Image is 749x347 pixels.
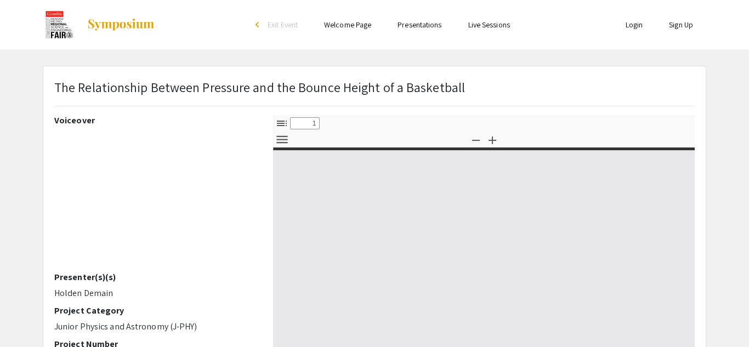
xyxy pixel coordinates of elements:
[398,20,441,30] a: Presentations
[483,132,502,147] button: Zoom In
[273,115,291,131] button: Toggle Sidebar
[273,132,291,147] button: Tools
[87,18,155,31] img: Symposium by ForagerOne
[669,20,693,30] a: Sign Up
[268,20,298,30] span: Exit Event
[324,20,371,30] a: Welcome Page
[54,272,257,282] h2: Presenter(s)(s)
[290,117,320,129] input: Page
[626,20,643,30] a: Login
[256,21,262,28] div: arrow_back_ios
[54,77,465,97] p: The Relationship Between Pressure and the Bounce Height of a Basketball
[54,115,257,126] h2: Voiceover
[468,20,510,30] a: Live Sessions
[43,11,155,38] a: CoorsTek Denver Metro Regional Science and Engineering Fair
[54,305,257,316] h2: Project Category
[54,320,257,333] p: Junior Physics and Astronomy (J-PHY)
[43,11,76,38] img: CoorsTek Denver Metro Regional Science and Engineering Fair
[54,287,257,300] p: Holden Demain
[467,132,485,147] button: Zoom Out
